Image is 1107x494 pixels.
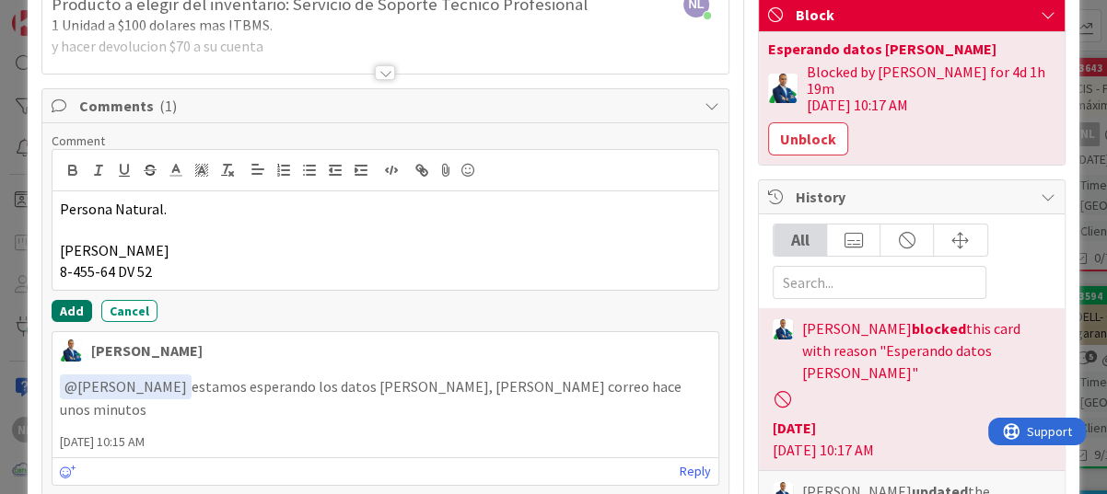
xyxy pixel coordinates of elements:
[768,122,848,155] button: Unblock
[60,262,152,281] span: 8-455-64 DV 52
[64,377,77,396] span: @
[159,97,177,115] span: ( 1 )
[680,460,711,483] a: Reply
[773,319,793,339] img: GA
[60,241,169,259] span: [PERSON_NAME]
[52,132,105,149] span: Comment
[101,300,157,322] button: Cancel
[774,224,827,256] div: All
[64,377,187,396] span: [PERSON_NAME]
[773,417,1051,461] div: [DATE] 10:17 AM
[768,41,1055,56] div: Esperando datos [PERSON_NAME]
[52,15,719,36] p: 1 Unidad a $100 dolares mas ITBMS.
[79,95,695,117] span: Comments
[807,63,1055,113] div: Blocked by [PERSON_NAME] for 4d 1h 19m [DATE] 10:17 AM
[91,339,203,362] div: [PERSON_NAME]
[52,300,92,322] button: Add
[39,3,84,25] span: Support
[796,186,1031,208] span: History
[60,200,167,218] span: Persona Natural.
[52,432,718,452] span: [DATE] 10:15 AM
[802,317,1051,384] span: [PERSON_NAME] this card with reason "Esperando datos [PERSON_NAME]"
[773,266,986,299] input: Search...
[768,74,798,103] img: GA
[60,374,711,419] p: estamos esperando los datos [PERSON_NAME], [PERSON_NAME] correo hace unos minutos
[796,4,1031,26] span: Block
[60,339,82,362] img: GA
[912,319,966,338] b: blocked
[773,419,816,437] b: [DATE]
